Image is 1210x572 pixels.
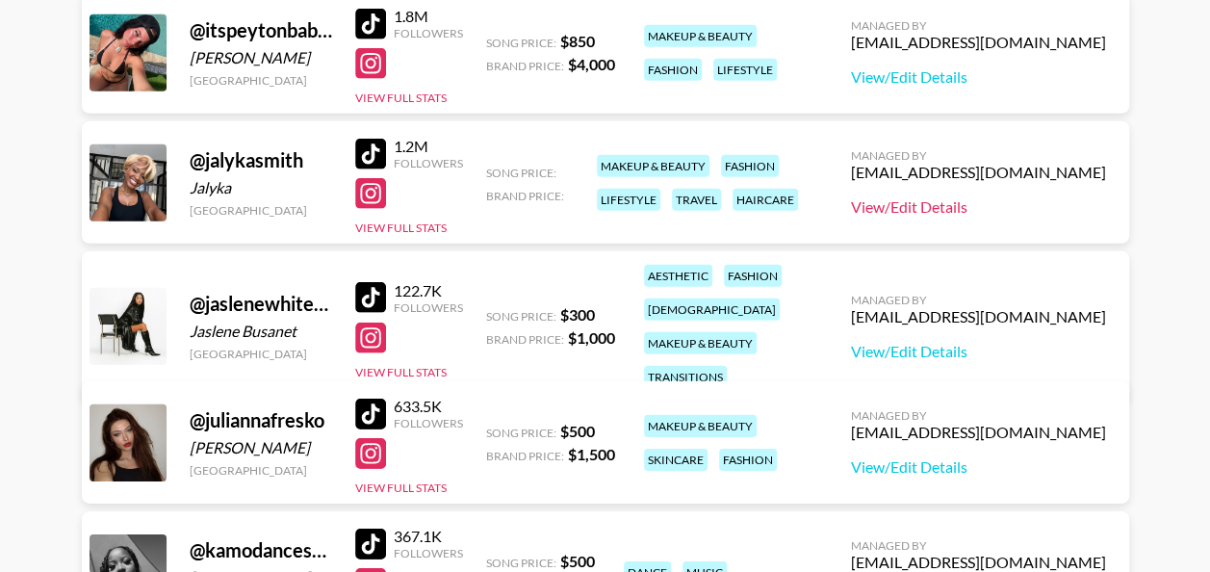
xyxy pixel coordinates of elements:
div: makeup & beauty [597,155,709,177]
strong: $ 850 [560,32,595,50]
div: Jalyka [190,178,332,197]
div: @ jalykasmith [190,148,332,172]
div: makeup & beauty [644,25,757,47]
div: Followers [394,300,463,315]
div: [GEOGRAPHIC_DATA] [190,203,332,218]
div: @ jaslenewhiterose [190,292,332,316]
div: [EMAIL_ADDRESS][DOMAIN_NAME] [851,33,1106,52]
div: lifestyle [713,59,777,81]
div: makeup & beauty [644,332,757,354]
div: fashion [644,59,702,81]
div: lifestyle [597,189,660,211]
a: View/Edit Details [851,342,1106,361]
div: Followers [394,416,463,430]
div: [PERSON_NAME] [190,48,332,67]
div: Managed By [851,293,1106,307]
strong: $ 1,000 [568,328,615,347]
div: Managed By [851,408,1106,423]
div: Jaslene Busanet [190,322,332,341]
div: transitions [644,366,727,388]
div: Followers [394,156,463,170]
div: [GEOGRAPHIC_DATA] [190,463,332,478]
div: @ itspeytonbabyy [190,18,332,42]
button: View Full Stats [355,91,447,105]
strong: $ 500 [560,552,595,570]
a: View/Edit Details [851,457,1106,477]
button: View Full Stats [355,365,447,379]
div: Managed By [851,18,1106,33]
a: View/Edit Details [851,67,1106,87]
div: [GEOGRAPHIC_DATA] [190,347,332,361]
div: Followers [394,26,463,40]
span: Song Price: [486,556,556,570]
button: View Full Stats [355,481,447,495]
div: haircare [733,189,798,211]
div: 1.8M [394,7,463,26]
div: 633.5K [394,397,463,416]
div: travel [672,189,721,211]
div: @ juliannafresko [190,408,332,432]
div: Managed By [851,538,1106,553]
div: Managed By [851,148,1106,163]
div: fashion [724,265,782,287]
span: Song Price: [486,426,556,440]
span: Brand Price: [486,189,564,203]
strong: $ 300 [560,305,595,324]
span: Song Price: [486,166,556,180]
a: View/Edit Details [851,197,1106,217]
span: Song Price: [486,36,556,50]
div: [EMAIL_ADDRESS][DOMAIN_NAME] [851,553,1106,572]
div: aesthetic [644,265,712,287]
div: [DEMOGRAPHIC_DATA] [644,299,780,321]
div: Followers [394,546,463,560]
span: Brand Price: [486,449,564,463]
strong: $ 1,500 [568,445,615,463]
div: fashion [721,155,779,177]
div: makeup & beauty [644,415,757,437]
span: Brand Price: [486,332,564,347]
div: 1.2M [394,137,463,156]
div: fashion [719,449,777,471]
span: Song Price: [486,309,556,324]
strong: $ 4,000 [568,55,615,73]
div: [PERSON_NAME] [190,438,332,457]
div: [EMAIL_ADDRESS][DOMAIN_NAME] [851,307,1106,326]
div: skincare [644,449,708,471]
button: View Full Stats [355,221,447,235]
div: [GEOGRAPHIC_DATA] [190,73,332,88]
div: 122.7K [394,281,463,300]
span: Brand Price: [486,59,564,73]
div: [EMAIL_ADDRESS][DOMAIN_NAME] [851,423,1106,442]
div: [EMAIL_ADDRESS][DOMAIN_NAME] [851,163,1106,182]
div: @ kamodancesforyou17 [190,538,332,562]
div: 367.1K [394,527,463,546]
strong: $ 500 [560,422,595,440]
